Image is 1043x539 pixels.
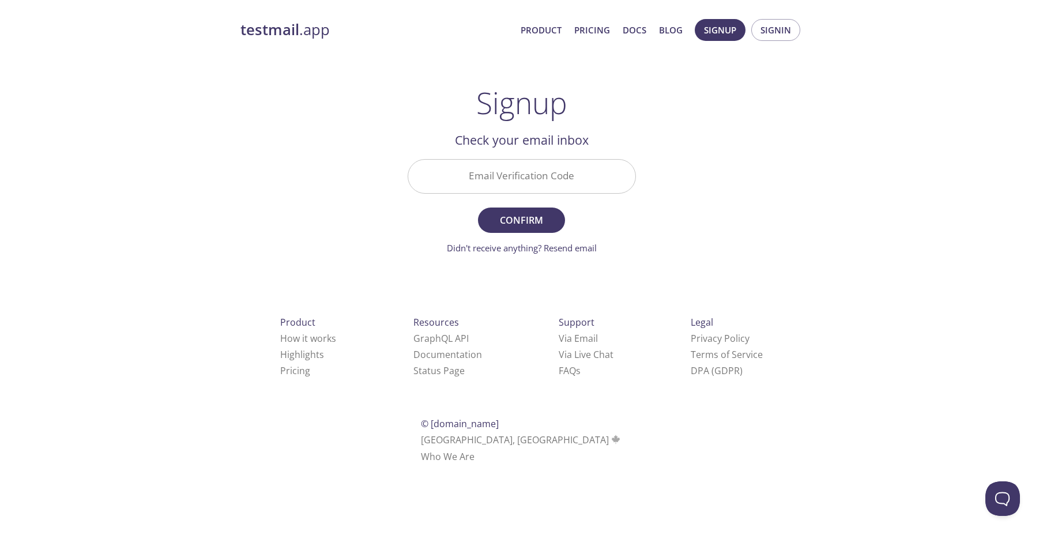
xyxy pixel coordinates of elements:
[413,316,459,329] span: Resources
[704,22,736,37] span: Signup
[240,20,511,40] a: testmail.app
[478,208,564,233] button: Confirm
[280,332,336,345] a: How it works
[623,22,646,37] a: Docs
[559,364,581,377] a: FAQ
[574,22,610,37] a: Pricing
[695,19,745,41] button: Signup
[559,316,594,329] span: Support
[559,332,598,345] a: Via Email
[413,332,469,345] a: GraphQL API
[421,434,622,446] span: [GEOGRAPHIC_DATA], [GEOGRAPHIC_DATA]
[576,364,581,377] span: s
[421,417,499,430] span: © [DOMAIN_NAME]
[413,348,482,361] a: Documentation
[751,19,800,41] button: Signin
[691,348,763,361] a: Terms of Service
[280,364,310,377] a: Pricing
[760,22,791,37] span: Signin
[280,316,315,329] span: Product
[491,212,552,228] span: Confirm
[280,348,324,361] a: Highlights
[408,130,636,150] h2: Check your email inbox
[559,348,613,361] a: Via Live Chat
[985,481,1020,516] iframe: Help Scout Beacon - Open
[240,20,299,40] strong: testmail
[691,364,743,377] a: DPA (GDPR)
[476,85,567,120] h1: Signup
[447,242,597,254] a: Didn't receive anything? Resend email
[421,450,475,463] a: Who We Are
[521,22,562,37] a: Product
[691,316,713,329] span: Legal
[691,332,750,345] a: Privacy Policy
[413,364,465,377] a: Status Page
[659,22,683,37] a: Blog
